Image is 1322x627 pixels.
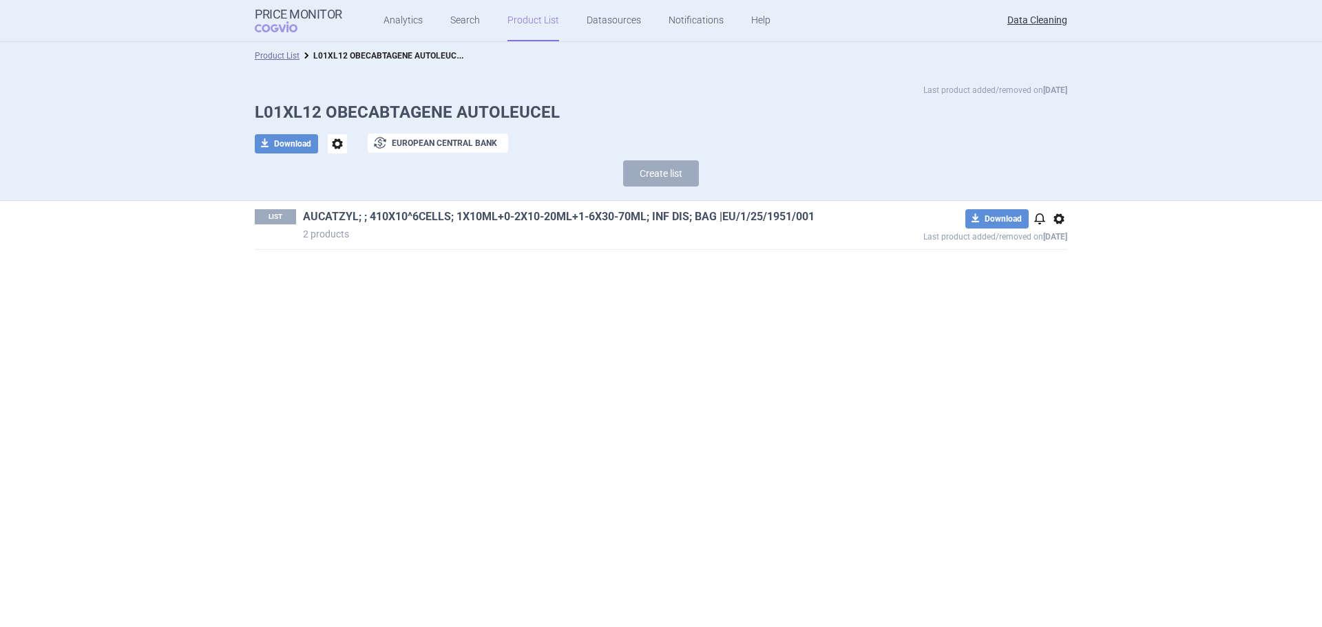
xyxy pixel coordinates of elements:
[255,21,317,32] span: COGVIO
[368,134,508,153] button: European Central Bank
[255,8,342,21] strong: Price Monitor
[303,209,815,224] a: AUCATZYL; ; 410X10^6CELLS; 1X10ML+0-2X10-20ML+1-6X30-70ML; INF DIS; BAG |EU/1/25/1951/001
[1043,85,1067,95] strong: [DATE]
[255,103,1067,123] h1: L01XL12 OBECABTAGENE AUTOLEUCEL
[1043,232,1067,242] strong: [DATE]
[300,49,465,63] li: L01XL12 OBECABTAGENE AUTOLEUCEL
[255,49,300,63] li: Product List
[303,209,823,227] h1: AUCATZYL; ; 410X10^6CELLS; 1X10ML+0-2X10-20ML+1-6X30-70ML; INF DIS; BAG |EU/1/25/1951/001
[623,160,699,187] button: Create list
[255,8,342,34] a: Price MonitorCOGVIO
[965,209,1029,229] button: Download
[255,134,318,153] button: Download
[255,51,300,61] a: Product List
[823,229,1067,242] p: Last product added/removed on
[255,209,296,224] p: LIST
[923,83,1067,97] p: Last product added/removed on
[303,227,823,241] p: 2 products
[313,48,466,61] strong: L01XL12 OBECABTAGENE AUTOLEUCEL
